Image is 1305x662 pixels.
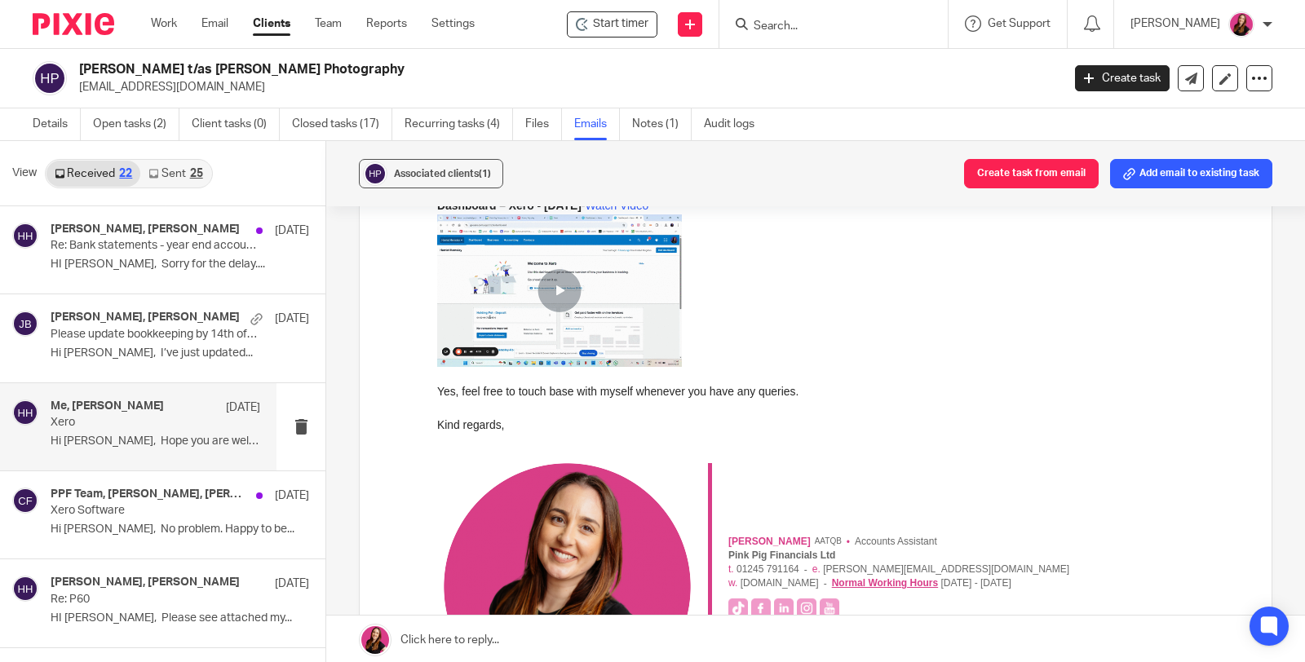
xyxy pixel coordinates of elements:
[46,161,140,187] a: Received22
[51,611,309,625] p: HI [PERSON_NAME], Please see attached my...
[315,15,342,32] a: Team
[12,488,38,514] img: svg%3E
[632,108,692,140] a: Notes (1)
[253,15,290,32] a: Clients
[409,421,413,433] span: •
[51,576,240,589] h4: [PERSON_NAME], [PERSON_NAME]
[79,79,1051,95] p: [EMAIL_ADDRESS][DOMAIN_NAME]
[12,311,38,337] img: svg%3E
[375,448,383,460] span: e.
[567,11,657,38] div: Harriet Hemsley t/as Harriet Hemsley Photography
[299,448,362,460] span: 01245 791164
[405,108,513,140] a: Recurring tasks (4)
[190,168,203,179] div: 25
[418,421,500,432] span: Accounts Assistant
[303,462,382,474] a: [DOMAIN_NAME]
[201,15,228,32] a: Email
[51,328,258,342] p: Please update bookkeeping by 14th of the month so we can give you valuable insight!
[51,488,248,501] h4: PPF Team, [PERSON_NAME], [PERSON_NAME] FCCA
[275,223,309,239] p: [DATE]
[363,161,387,186] img: svg%3E
[291,310,300,321] span: w.
[51,311,240,324] h4: [PERSON_NAME], [PERSON_NAME]
[51,258,309,271] p: HI [PERSON_NAME], Sorry for the delay....
[151,15,177,32] a: Work
[394,169,491,179] span: Associated clients
[51,416,219,430] p: Xero
[33,61,67,95] img: svg%3E
[378,269,405,278] span: AATQB
[93,108,179,140] a: Open tasks (2)
[51,399,164,413] h4: Me, [PERSON_NAME]
[593,15,648,33] span: Start timer
[1075,65,1170,91] a: Create task
[119,168,132,179] div: 22
[51,239,258,253] p: Re: Bank statements - year end accounts
[275,311,309,327] p: [DATE]
[140,161,210,187] a: Sent25
[378,421,405,430] span: AATQB
[12,165,37,182] span: View
[12,399,38,426] img: svg%3E
[359,159,503,188] button: Associated clients(1)
[603,51,672,64] strong: "200 - Sales"
[292,108,392,140] a: Closed tasks (17)
[479,169,491,179] span: (1)
[395,462,501,474] span: Normal Working Hours
[504,462,574,474] span: [DATE] - [DATE]
[988,18,1051,29] span: Get Support
[704,108,767,140] a: Audit logs
[226,399,260,416] p: [DATE]
[275,488,309,504] p: [DATE]
[386,296,632,307] a: [PERSON_NAME][EMAIL_ADDRESS][DOMAIN_NAME]
[33,13,114,35] img: Pixie
[291,421,374,432] span: [PERSON_NAME]
[431,15,475,32] a: Settings
[291,462,300,474] span: w.
[387,463,390,474] span: -
[387,310,390,321] span: -
[386,448,632,460] a: [PERSON_NAME][EMAIL_ADDRESS][DOMAIN_NAME]
[574,108,620,140] a: Emails
[192,108,280,140] a: Client tasks (0)
[752,20,899,34] input: Search
[964,159,1099,188] button: Create task from email
[375,296,383,307] span: e.
[12,576,38,602] img: svg%3E
[51,504,258,518] p: Xero Software
[51,523,309,536] p: Hi [PERSON_NAME], No problem. Happy to be...
[51,223,240,236] h4: [PERSON_NAME], [PERSON_NAME]
[1130,15,1220,32] p: [PERSON_NAME]
[291,512,661,523] a: Know someone who needs a new accountant? Send them our way, we'd love to chat!
[366,15,407,32] a: Reports
[1110,159,1272,188] button: Add email to existing task
[525,108,562,140] a: Files
[291,448,297,460] span: t.
[367,296,370,307] span: -
[1228,11,1254,38] img: 21.png
[291,268,374,280] span: [PERSON_NAME]
[418,268,500,280] span: Accounts Assistant
[299,296,362,307] span: 01245 791164
[291,296,297,307] span: t.
[51,435,260,448] p: Hi [PERSON_NAME], Hope you are well?...
[79,61,856,78] h2: [PERSON_NAME] t/as [PERSON_NAME] Photography
[504,310,574,321] span: [DATE] - [DATE]
[291,282,398,293] span: Pink Pig Financials Ltd
[395,310,501,321] span: Normal Working Hours
[148,84,211,97] a: Watch Video
[303,310,382,321] a: [DOMAIN_NAME]
[275,576,309,592] p: [DATE]
[51,593,258,607] p: Re: P60
[51,346,309,360] p: Hi [PERSON_NAME], I’ve just updated...
[291,435,398,446] span: Pink Pig Financials Ltd
[409,268,413,280] span: •
[12,223,38,249] img: svg%3E
[33,108,81,140] a: Details
[291,360,661,371] a: Know someone who needs a new accountant? Send them our way, we'd love to chat!
[367,449,370,461] span: -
